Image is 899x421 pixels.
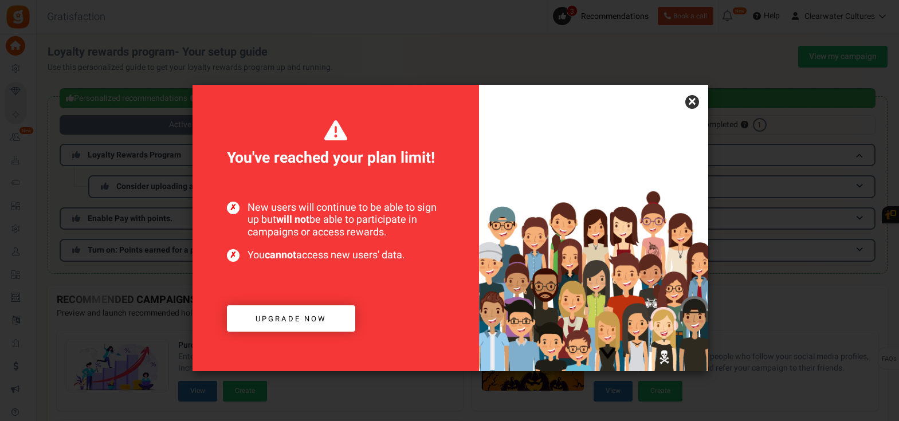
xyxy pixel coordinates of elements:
img: Increased users [479,142,708,371]
b: cannot [265,247,296,263]
span: You've reached your plan limit! [227,119,445,170]
a: Upgrade now [227,305,355,332]
a: × [685,95,699,109]
span: You access new users' data. [227,249,445,262]
b: will not [276,212,309,227]
span: New users will continue to be able to sign up but be able to participate in campaigns or access r... [227,202,445,239]
span: Upgrade now [256,313,327,324]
